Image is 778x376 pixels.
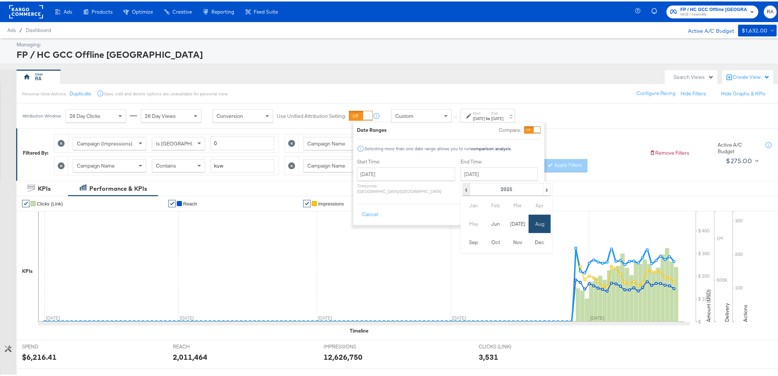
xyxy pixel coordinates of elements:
td: Aug [529,213,551,232]
div: Date Ranges [357,125,387,132]
button: Hide Filters [681,89,707,96]
span: Creative [172,7,192,13]
div: [DATE] [492,114,504,120]
span: ‹ [463,182,470,193]
text: Delivery [724,302,731,320]
span: FP / HC GCC Offline [GEOGRAPHIC_DATA] [681,4,747,12]
a: Dashboard [26,26,51,32]
button: Configure Pacing [632,85,681,99]
a: ✔ [168,198,176,206]
div: $275.00 [726,154,752,165]
span: Feed Suite [254,7,278,13]
span: Campaign Name [307,139,345,145]
label: Use Unified Attribution Setting: [277,111,346,118]
span: Ads [64,7,72,13]
a: ✔ [303,198,311,206]
text: Actions [742,303,749,320]
button: Duplicate [69,89,91,96]
div: Attribution Window: [22,112,62,117]
input: Enter a search term [211,158,274,171]
label: Compare: [499,125,521,132]
span: NICE / Assembly [681,10,747,16]
span: Custom [395,111,413,118]
button: $275.00 [723,154,761,165]
span: Impressions [318,200,344,205]
th: 2025 [470,182,543,194]
button: $1,632.00 [738,23,777,35]
div: Performance & KPIs [89,183,147,191]
div: Active A/C Budget [681,23,735,34]
div: Managing: [17,40,775,47]
div: RA [35,74,42,81]
div: Filtered By: [23,148,49,155]
span: RA [767,6,774,15]
div: Selecting more than one date range allows you to run . [364,145,512,150]
button: Remove Filters [650,148,690,155]
td: Sep [463,232,485,250]
span: Campaign Name [77,161,115,168]
label: Start Time: [357,157,455,164]
td: [DATE] [507,213,529,232]
input: Enter a number [211,135,274,149]
p: Timezone: [GEOGRAPHIC_DATA]/[GEOGRAPHIC_DATA] [357,182,455,193]
span: Clicks (Link) [37,200,63,205]
a: ✔ [22,198,29,206]
div: Save, edit and delete options are unavailable for personal view. [104,89,228,95]
span: › [544,182,550,193]
div: Create View [733,72,770,80]
strong: to [485,114,492,120]
div: $1,632.00 [742,25,768,34]
label: End: [492,109,504,114]
td: Jan [463,195,485,213]
span: SPEND [22,342,77,349]
td: Oct [485,232,507,250]
td: Dec [529,232,551,250]
div: 3,531 [479,350,498,361]
span: Optimize [132,7,153,13]
div: KPIs [38,183,51,191]
div: Active A/C Budget [718,140,759,154]
text: Amount (USD) [706,288,712,320]
button: RA [764,4,777,17]
td: Mar [507,195,529,213]
span: Products [92,7,113,13]
td: Feb [485,195,507,213]
div: Timeline [350,326,368,333]
span: CLICKS (LINK) [479,342,534,349]
span: REACH [173,342,228,349]
div: 12,626,750 [324,350,363,361]
div: [DATE] [473,114,485,120]
button: Cancel [357,207,383,220]
td: Nov [507,232,529,250]
span: ↑ [453,115,460,117]
span: Is [GEOGRAPHIC_DATA] [156,139,212,145]
td: May [463,213,485,232]
span: IMPRESSIONS [324,342,379,349]
button: FP / HC GCC Offline [GEOGRAPHIC_DATA]NICE / Assembly [667,4,759,17]
span: Contains [156,161,176,168]
label: Start: [473,109,485,114]
label: End Time: [461,157,541,164]
div: 2,011,464 [173,350,207,361]
button: Hide Graphs & KPIs [721,89,766,96]
span: Campaign (Impressions) [77,139,132,145]
span: 28 Day Views [145,111,176,118]
div: FP / HC GCC Offline [GEOGRAPHIC_DATA] [17,47,775,59]
td: Apr [529,195,551,213]
td: Jun [485,213,507,232]
div: KPIs [22,266,33,273]
span: Campaign Name [307,161,345,168]
strong: comparison analysis [471,144,511,150]
div: $6,216.41 [22,350,57,361]
span: Reach [183,200,197,205]
span: 28 Day Clicks [69,111,100,118]
span: Ads [7,26,16,32]
span: Reporting [211,7,234,13]
span: / [16,26,26,32]
div: Personal View Actions: [22,89,67,95]
span: Conversion [217,111,243,118]
div: Search Views [674,72,714,79]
